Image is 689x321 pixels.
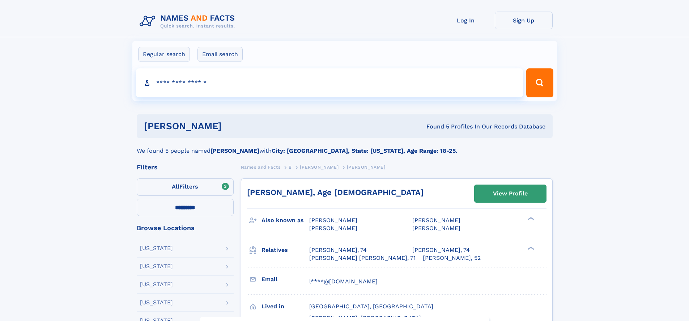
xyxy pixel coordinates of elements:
[475,185,546,202] a: View Profile
[140,300,173,305] div: [US_STATE]
[300,165,339,170] span: [PERSON_NAME]
[412,225,460,232] span: [PERSON_NAME]
[137,138,553,155] div: We found 5 people named with .
[241,162,281,172] a: Names and Facts
[140,245,173,251] div: [US_STATE]
[423,254,481,262] a: [PERSON_NAME], 52
[197,47,243,62] label: Email search
[137,164,234,170] div: Filters
[261,273,309,286] h3: Email
[261,300,309,313] h3: Lived in
[136,68,523,97] input: search input
[309,217,357,224] span: [PERSON_NAME]
[144,122,324,131] h1: [PERSON_NAME]
[526,216,535,221] div: ❯
[526,246,535,250] div: ❯
[437,12,495,29] a: Log In
[272,147,456,154] b: City: [GEOGRAPHIC_DATA], State: [US_STATE], Age Range: 18-25
[137,225,234,231] div: Browse Locations
[261,214,309,227] h3: Also known as
[140,282,173,287] div: [US_STATE]
[289,162,292,172] a: B
[210,147,259,154] b: [PERSON_NAME]
[247,188,424,197] a: [PERSON_NAME], Age [DEMOGRAPHIC_DATA]
[261,244,309,256] h3: Relatives
[140,263,173,269] div: [US_STATE]
[347,165,386,170] span: [PERSON_NAME]
[300,162,339,172] a: [PERSON_NAME]
[172,183,179,190] span: All
[412,246,470,254] a: [PERSON_NAME], 74
[412,217,460,224] span: [PERSON_NAME]
[309,254,416,262] a: [PERSON_NAME] [PERSON_NAME], 71
[324,123,545,131] div: Found 5 Profiles In Our Records Database
[137,178,234,196] label: Filters
[289,165,292,170] span: B
[493,185,528,202] div: View Profile
[309,303,433,310] span: [GEOGRAPHIC_DATA], [GEOGRAPHIC_DATA]
[526,68,553,97] button: Search Button
[309,225,357,232] span: [PERSON_NAME]
[309,246,367,254] a: [PERSON_NAME], 74
[137,12,241,31] img: Logo Names and Facts
[138,47,190,62] label: Regular search
[495,12,553,29] a: Sign Up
